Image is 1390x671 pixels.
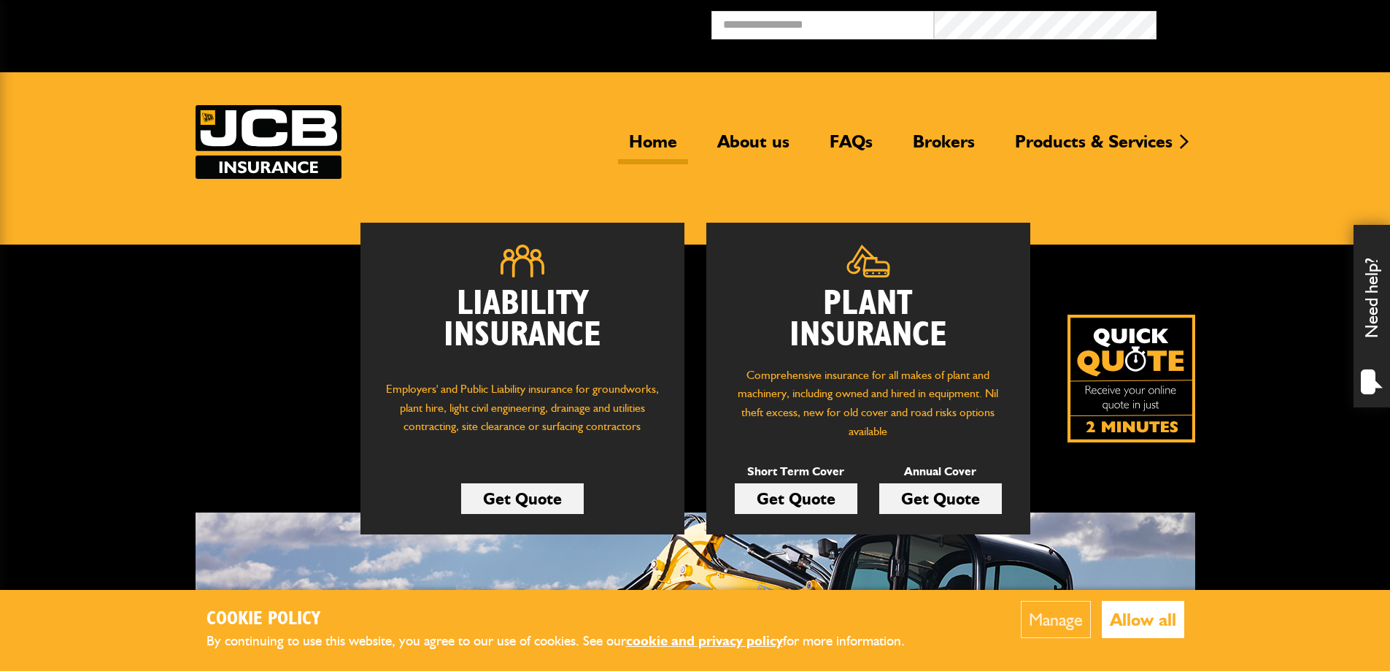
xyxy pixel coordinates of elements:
[879,483,1002,514] a: Get Quote
[618,131,688,164] a: Home
[728,366,1008,440] p: Comprehensive insurance for all makes of plant and machinery, including owned and hired in equipm...
[196,105,341,179] img: JCB Insurance Services logo
[819,131,884,164] a: FAQs
[196,105,341,179] a: JCB Insurance Services
[206,630,929,653] p: By continuing to use this website, you agree to our use of cookies. See our for more information.
[626,632,783,649] a: cookie and privacy policy
[879,462,1002,481] p: Annual Cover
[735,462,857,481] p: Short Term Cover
[706,131,800,164] a: About us
[461,483,584,514] a: Get Quote
[1157,11,1379,34] button: Broker Login
[1021,601,1091,638] button: Manage
[1067,315,1195,442] a: Get your insurance quote isn just 2-minutes
[1354,225,1390,407] div: Need help?
[382,288,663,366] h2: Liability Insurance
[728,288,1008,351] h2: Plant Insurance
[902,131,986,164] a: Brokers
[1067,315,1195,442] img: Quick Quote
[1102,601,1184,638] button: Allow all
[735,483,857,514] a: Get Quote
[206,608,929,631] h2: Cookie Policy
[1004,131,1184,164] a: Products & Services
[382,380,663,450] p: Employers' and Public Liability insurance for groundworks, plant hire, light civil engineering, d...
